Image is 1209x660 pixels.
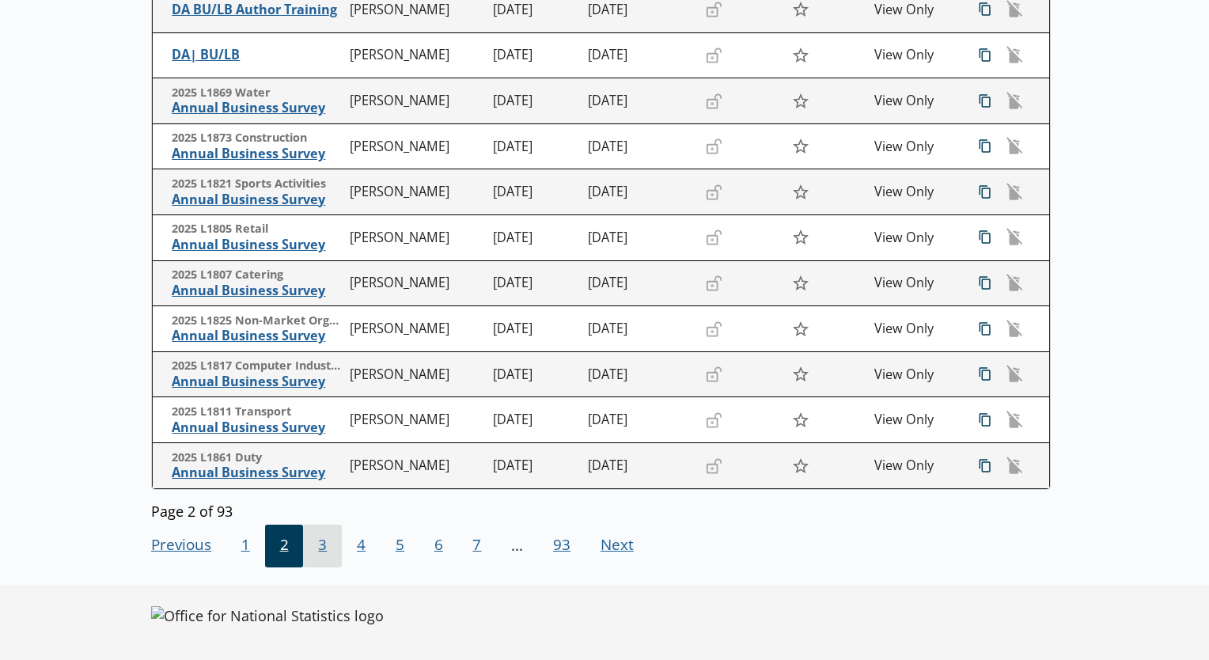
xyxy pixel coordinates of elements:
td: [DATE] [487,397,582,443]
button: Star [783,405,817,435]
td: [PERSON_NAME] [343,397,487,443]
span: DA BU/LB Author Training [172,2,343,18]
img: Office for National Statistics logo [151,606,384,625]
button: Previous [151,525,226,567]
td: View Only [868,123,964,169]
button: 6 [419,525,458,567]
td: [PERSON_NAME] [343,260,487,306]
button: Star [783,359,817,389]
span: Annual Business Survey [172,146,343,162]
button: 2 [265,525,304,567]
td: [DATE] [487,351,582,397]
span: Annual Business Survey [172,419,343,436]
span: Annual Business Survey [172,237,343,253]
td: [DATE] [582,443,687,489]
span: Annual Business Survey [172,192,343,208]
td: [DATE] [582,123,687,169]
span: 2025 L1869 Water [172,85,343,101]
td: [DATE] [487,443,582,489]
button: Star [783,268,817,298]
span: Annual Business Survey [172,374,343,390]
button: 5 [381,525,419,567]
td: [DATE] [582,32,687,78]
td: [DATE] [487,215,582,261]
button: 3 [303,525,342,567]
span: 2025 L1825 Non-Market Organisations [172,313,343,328]
span: DA| BU/LB [172,47,343,63]
td: [DATE] [582,306,687,352]
td: [DATE] [582,78,687,124]
td: View Only [868,351,964,397]
span: 2025 L1817 Computer Industry [172,358,343,374]
td: [DATE] [582,215,687,261]
td: [PERSON_NAME] [343,215,487,261]
span: 2025 L1807 Catering [172,267,343,283]
span: Annual Business Survey [172,328,343,344]
button: Star [783,222,817,252]
div: Page 2 of 93 [151,497,1051,520]
button: Star [783,131,817,161]
td: View Only [868,443,964,489]
button: 1 [226,525,265,567]
td: [PERSON_NAME] [343,169,487,215]
td: [DATE] [582,351,687,397]
span: Annual Business Survey [172,100,343,116]
td: [PERSON_NAME] [343,78,487,124]
td: View Only [868,215,964,261]
button: 93 [538,525,586,567]
button: Star [783,450,817,480]
td: [DATE] [487,32,582,78]
td: [DATE] [487,123,582,169]
button: Star [783,177,817,207]
span: 2025 L1861 Duty [172,450,343,465]
td: View Only [868,32,964,78]
td: [DATE] [487,169,582,215]
td: [PERSON_NAME] [343,123,487,169]
td: [DATE] [487,306,582,352]
td: View Only [868,397,964,443]
button: Star [783,85,817,116]
td: [PERSON_NAME] [343,32,487,78]
td: [DATE] [487,78,582,124]
td: View Only [868,260,964,306]
td: [DATE] [582,260,687,306]
td: [PERSON_NAME] [343,351,487,397]
button: 7 [458,525,497,567]
button: Next [586,525,649,567]
td: [PERSON_NAME] [343,306,487,352]
td: View Only [868,169,964,215]
td: View Only [868,306,964,352]
td: [DATE] [582,397,687,443]
button: 4 [342,525,381,567]
span: Annual Business Survey [172,465,343,481]
span: 2025 L1805 Retail [172,222,343,237]
span: 2025 L1811 Transport [172,404,343,419]
td: [DATE] [487,260,582,306]
span: 2025 L1821 Sports Activities [172,176,343,192]
button: Star [783,313,817,343]
span: Annual Business Survey [172,283,343,299]
li: ... [496,525,538,567]
button: Star [783,40,817,70]
td: View Only [868,78,964,124]
td: [DATE] [582,169,687,215]
td: [PERSON_NAME] [343,443,487,489]
span: 2025 L1873 Construction [172,131,343,146]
